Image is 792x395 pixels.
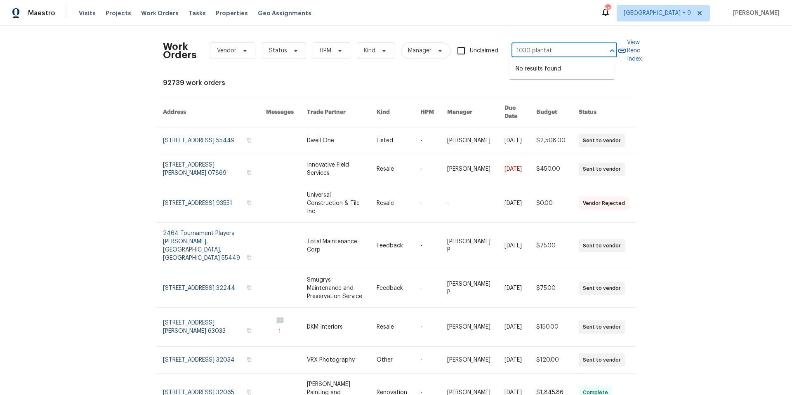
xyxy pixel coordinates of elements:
span: Kind [364,47,375,55]
span: Tasks [189,10,206,16]
td: Resale [370,308,414,347]
td: Other [370,347,414,374]
td: Innovative Field Services [300,154,370,184]
span: HPM [320,47,331,55]
th: Budget [530,97,572,127]
button: Copy Address [245,199,253,207]
td: [PERSON_NAME] [441,127,498,154]
td: [PERSON_NAME] P [441,269,498,308]
td: Feedback [370,269,414,308]
span: [PERSON_NAME] [730,9,780,17]
span: Unclaimed [470,47,498,55]
span: Geo Assignments [258,9,311,17]
th: Messages [259,97,300,127]
th: Trade Partner [300,97,370,127]
th: Due Date [498,97,530,127]
td: Resale [370,154,414,184]
button: Copy Address [245,356,253,363]
td: [PERSON_NAME] [441,347,498,374]
input: Enter in an address [511,45,594,57]
td: - [441,184,498,223]
td: Listed [370,127,414,154]
td: [PERSON_NAME] [441,154,498,184]
td: - [414,269,441,308]
td: DKM Interiors [300,308,370,347]
span: Projects [106,9,131,17]
span: [GEOGRAPHIC_DATA] + 9 [624,9,691,17]
span: Properties [216,9,248,17]
button: Copy Address [245,284,253,292]
td: - [414,184,441,223]
th: Manager [441,97,498,127]
button: Copy Address [245,327,253,334]
td: - [414,127,441,154]
td: Smugrys Maintenance and Preservation Service [300,269,370,308]
button: Close [606,45,618,56]
td: - [414,347,441,374]
span: Status [269,47,287,55]
span: Visits [79,9,96,17]
div: 59 [605,5,610,13]
button: Copy Address [245,254,253,261]
td: - [414,308,441,347]
td: [PERSON_NAME] [441,308,498,347]
td: VRX Photography [300,347,370,374]
td: Feedback [370,223,414,269]
span: Maestro [28,9,55,17]
td: Universal Construction & Tile Inc [300,184,370,223]
button: Copy Address [245,169,253,176]
td: Resale [370,184,414,223]
span: Vendor [217,47,236,55]
div: No results found [509,59,615,79]
td: Total Maintenance Corp [300,223,370,269]
h2: Work Orders [163,42,197,59]
td: Dwell One [300,127,370,154]
span: Manager [408,47,431,55]
th: Status [572,97,636,127]
a: View Reno Index [617,38,642,63]
td: - [414,154,441,184]
button: Copy Address [245,136,253,144]
td: [PERSON_NAME] P [441,223,498,269]
th: Address [156,97,259,127]
td: - [414,223,441,269]
span: Work Orders [141,9,179,17]
div: 92739 work orders [163,79,629,87]
th: Kind [370,97,414,127]
th: HPM [414,97,441,127]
